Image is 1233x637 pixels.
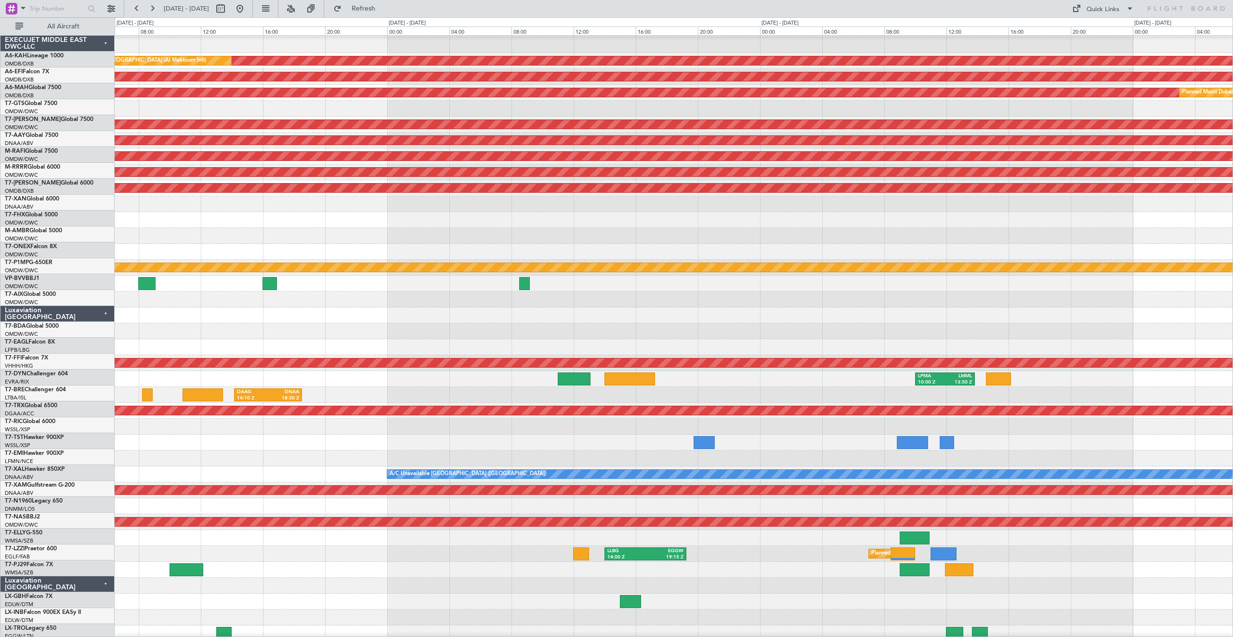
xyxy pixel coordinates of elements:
a: T7-XAMGulfstream G-200 [5,482,75,488]
span: VP-BVV [5,276,26,281]
a: LX-INBFalcon 900EX EASy II [5,610,81,615]
input: Trip Number [29,1,85,16]
a: WSSL/XSP [5,442,30,449]
a: A6-MAHGlobal 7500 [5,85,61,91]
a: EDLW/DTM [5,617,33,624]
a: T7-ONEXFalcon 8X [5,244,57,250]
span: T7-XAL [5,466,25,472]
a: T7-XANGlobal 6000 [5,196,59,202]
a: WSSL/XSP [5,426,30,433]
a: OMDW/DWC [5,235,38,242]
a: T7-AIXGlobal 5000 [5,292,56,297]
a: T7-BDAGlobal 5000 [5,323,59,329]
span: All Aircraft [25,23,102,30]
a: OMDB/DXB [5,60,34,67]
a: OMDW/DWC [5,331,38,338]
div: 16:00 [636,27,698,35]
div: [DATE] - [DATE] [1134,19,1171,27]
div: DAAG [237,389,268,396]
span: T7-AAY [5,133,26,138]
div: 10:00 Z [918,379,945,386]
a: OMDW/DWC [5,108,38,115]
a: T7-TRXGlobal 6500 [5,403,57,409]
span: M-RAFI [5,148,25,154]
a: WMSA/SZB [5,537,33,544]
span: M-RRRR [5,164,27,170]
span: T7-AIX [5,292,23,297]
a: DGAA/ACC [5,410,34,417]
div: 20:00 [1071,27,1133,35]
div: 14:00 Z [607,554,645,561]
div: 12:00 [946,27,1009,35]
span: T7-RIC [5,419,23,425]
div: 14:10 Z [237,395,268,402]
div: Unplanned Maint [GEOGRAPHIC_DATA] (Al Maktoum Intl) [64,53,206,68]
a: T7-GTSGlobal 7500 [5,101,57,106]
div: 19:15 Z [645,554,683,561]
span: [DATE] - [DATE] [164,4,209,13]
a: T7-PJ29Falcon 7X [5,562,53,568]
a: M-RAFIGlobal 7500 [5,148,58,154]
span: LX-TRO [5,625,26,631]
span: T7-TRX [5,403,25,409]
a: A6-KAHLineage 1000 [5,53,64,59]
div: [DATE] - [DATE] [389,19,426,27]
span: T7-TST [5,435,24,440]
span: T7-ONEX [5,244,30,250]
div: 12:00 [201,27,263,35]
span: M-AMBR [5,228,29,234]
div: 20:00 [325,27,387,35]
span: T7-BDA [5,323,26,329]
span: T7-XAN [5,196,26,202]
div: 04:00 [449,27,512,35]
span: T7-BRE [5,387,25,393]
a: OMDB/DXB [5,92,34,99]
div: EGGW [645,548,683,555]
a: T7-[PERSON_NAME]Global 7500 [5,117,93,122]
div: 08:00 [884,27,946,35]
a: M-RRRRGlobal 6000 [5,164,60,170]
div: Quick Links [1087,5,1119,14]
span: T7-GTS [5,101,25,106]
span: T7-P1MP [5,260,29,265]
a: OMDW/DWC [5,267,38,274]
div: 00:00 [387,27,449,35]
span: A6-EFI [5,69,23,75]
span: T7-XAM [5,482,27,488]
div: [DATE] - [DATE] [761,19,799,27]
a: DNAA/ABV [5,140,33,147]
span: T7-LZZI [5,546,25,552]
a: T7-EMIHawker 900XP [5,451,64,456]
a: WMSA/SZB [5,569,33,576]
div: DNAA [268,389,299,396]
div: 20:00 [698,27,760,35]
a: T7-BREChallenger 604 [5,387,66,393]
a: T7-LZZIPraetor 600 [5,546,57,552]
a: OMDB/DXB [5,76,34,83]
div: Planned Maint [GEOGRAPHIC_DATA] ([GEOGRAPHIC_DATA]) [871,546,1023,561]
div: 08:00 [139,27,201,35]
a: T7-P1MPG-650ER [5,260,52,265]
a: T7-ELLYG-550 [5,530,42,536]
a: T7-DYNChallenger 604 [5,371,68,377]
a: OMDW/DWC [5,124,38,131]
div: 12:00 [574,27,636,35]
a: EVRA/RIX [5,378,29,385]
a: LX-TROLegacy 650 [5,625,56,631]
span: T7-EMI [5,451,24,456]
a: A6-EFIFalcon 7X [5,69,49,75]
div: 08:00 [512,27,574,35]
a: OMDW/DWC [5,283,38,290]
span: A6-MAH [5,85,28,91]
span: Refresh [343,5,384,12]
div: 00:00 [760,27,822,35]
button: Quick Links [1067,1,1139,16]
a: T7-TSTHawker 900XP [5,435,64,440]
span: T7-FHX [5,212,25,218]
span: T7-FFI [5,355,22,361]
div: A/C Unavailable [GEOGRAPHIC_DATA] ([GEOGRAPHIC_DATA]) [390,467,546,481]
div: 04:00 [822,27,884,35]
a: M-AMBRGlobal 5000 [5,228,62,234]
a: VHHH/HKG [5,362,33,370]
a: OMDW/DWC [5,172,38,179]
